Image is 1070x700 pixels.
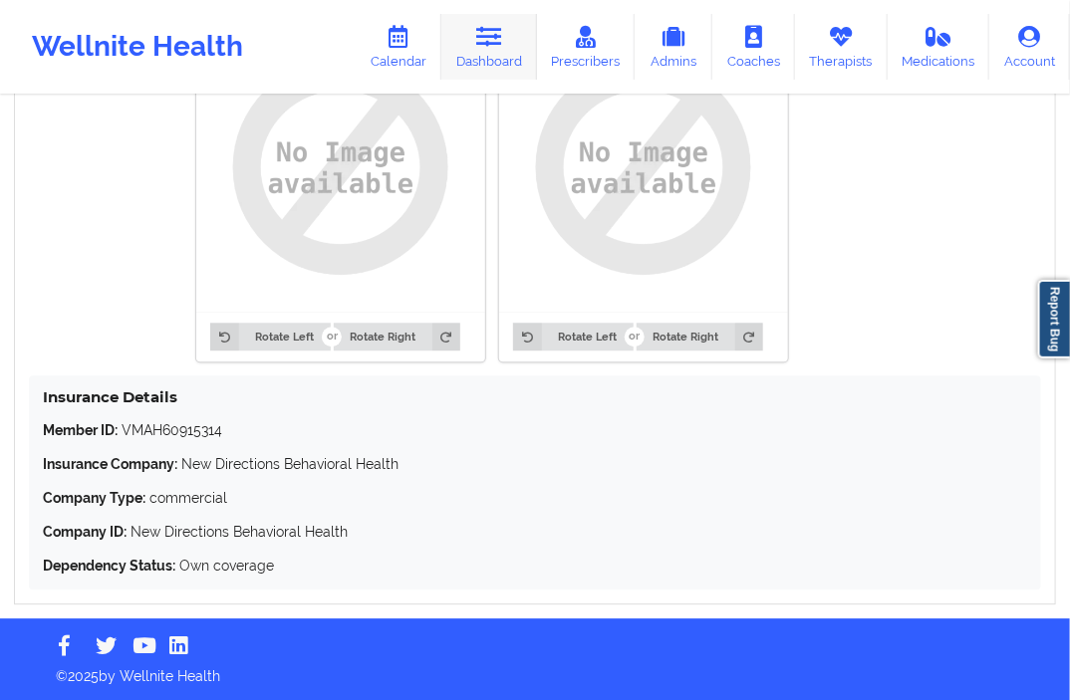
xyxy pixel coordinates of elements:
[43,454,1027,474] p: New Directions Behavioral Health
[795,14,888,80] a: Therapists
[43,420,1027,440] p: VMAH60915314
[513,37,774,298] img: uy8AAAAYdEVYdFRodW1iOjpJbWFnZTo6SGVpZ2h0ADUxMo+NU4EAAAAXdEVYdFRodW1iOjpJbWFnZTo6V2lkdGgANTEyHHwD3...
[43,422,118,438] strong: Member ID:
[43,556,1027,576] p: Own coverage
[441,14,537,80] a: Dashboard
[989,14,1070,80] a: Account
[1038,280,1070,358] a: Report Bug
[210,323,330,350] button: Rotate Left
[356,14,441,80] a: Calendar
[210,37,471,298] img: uy8AAAAYdEVYdFRodW1iOjpJbWFnZTo6SGVpZ2h0ADUxMo+NU4EAAAAXdEVYdFRodW1iOjpJbWFnZTo6V2lkdGgANTEyHHwD3...
[334,323,460,350] button: Rotate Right
[43,524,127,540] strong: Company ID:
[43,558,175,574] strong: Dependency Status:
[43,522,1027,542] p: New Directions Behavioral Health
[513,323,633,350] button: Rotate Left
[42,652,1028,686] p: © 2025 by Wellnite Health
[537,14,636,80] a: Prescribers
[712,14,795,80] a: Coaches
[43,488,1027,508] p: commercial
[43,490,145,506] strong: Company Type:
[888,14,990,80] a: Medications
[43,387,1027,406] h4: Insurance Details
[635,14,712,80] a: Admins
[637,323,763,350] button: Rotate Right
[43,456,177,472] strong: Insurance Company:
